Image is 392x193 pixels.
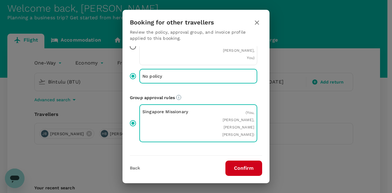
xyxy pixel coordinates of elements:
[225,161,262,176] button: Confirm
[130,95,262,101] p: Group approval rules
[176,95,181,100] svg: Default approvers or custom approval rules (if available) are based on the user group.
[130,29,262,41] p: Review the policy, approval group, and invoice profile applied to this booking.
[130,19,214,26] h3: Booking for other travellers
[142,109,198,115] p: Singapore Missionary
[142,73,198,79] p: No policy
[130,166,140,171] button: Back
